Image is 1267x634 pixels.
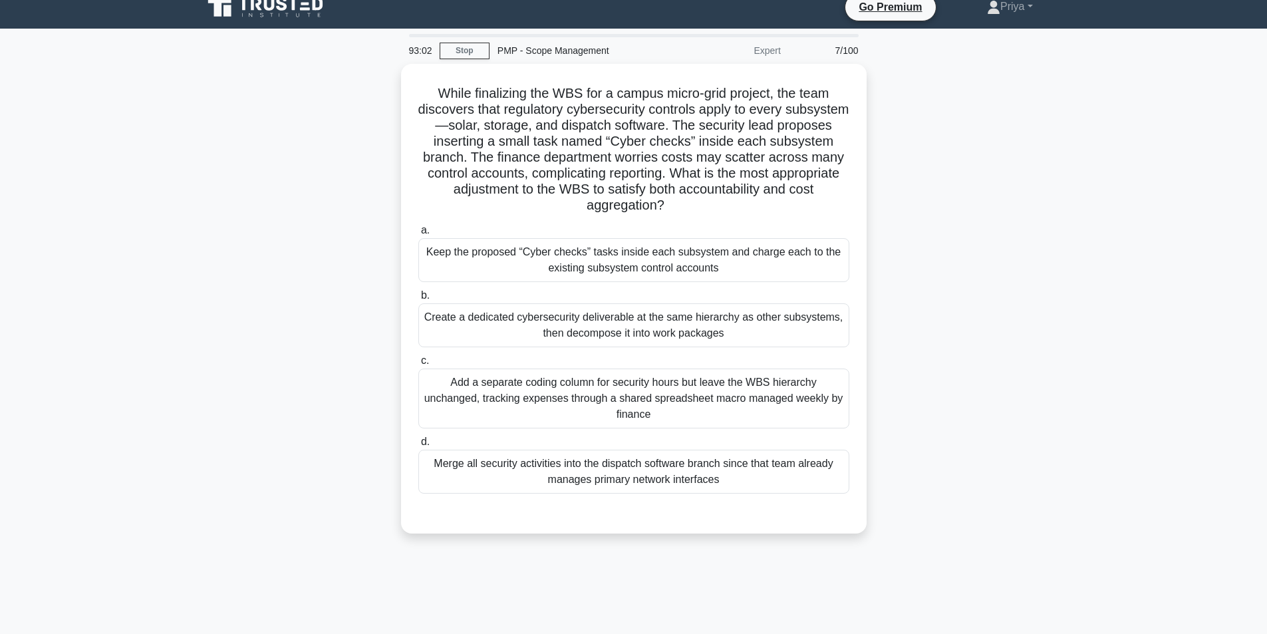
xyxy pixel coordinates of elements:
div: Keep the proposed “Cyber checks” tasks inside each subsystem and charge each to the existing subs... [418,238,849,282]
div: Expert [672,37,789,64]
div: Create a dedicated cybersecurity deliverable at the same hierarchy as other subsystems, then deco... [418,303,849,347]
div: Add a separate coding column for security hours but leave the WBS hierarchy unchanged, tracking e... [418,369,849,428]
a: Stop [440,43,490,59]
h5: While finalizing the WBS for a campus micro-grid project, the team discovers that regulatory cybe... [417,85,851,214]
span: b. [421,289,430,301]
span: c. [421,355,429,366]
div: PMP - Scope Management [490,37,672,64]
div: 93:02 [401,37,440,64]
div: 7/100 [789,37,867,64]
span: d. [421,436,430,447]
span: a. [421,224,430,236]
div: Merge all security activities into the dispatch software branch since that team already manages p... [418,450,849,494]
